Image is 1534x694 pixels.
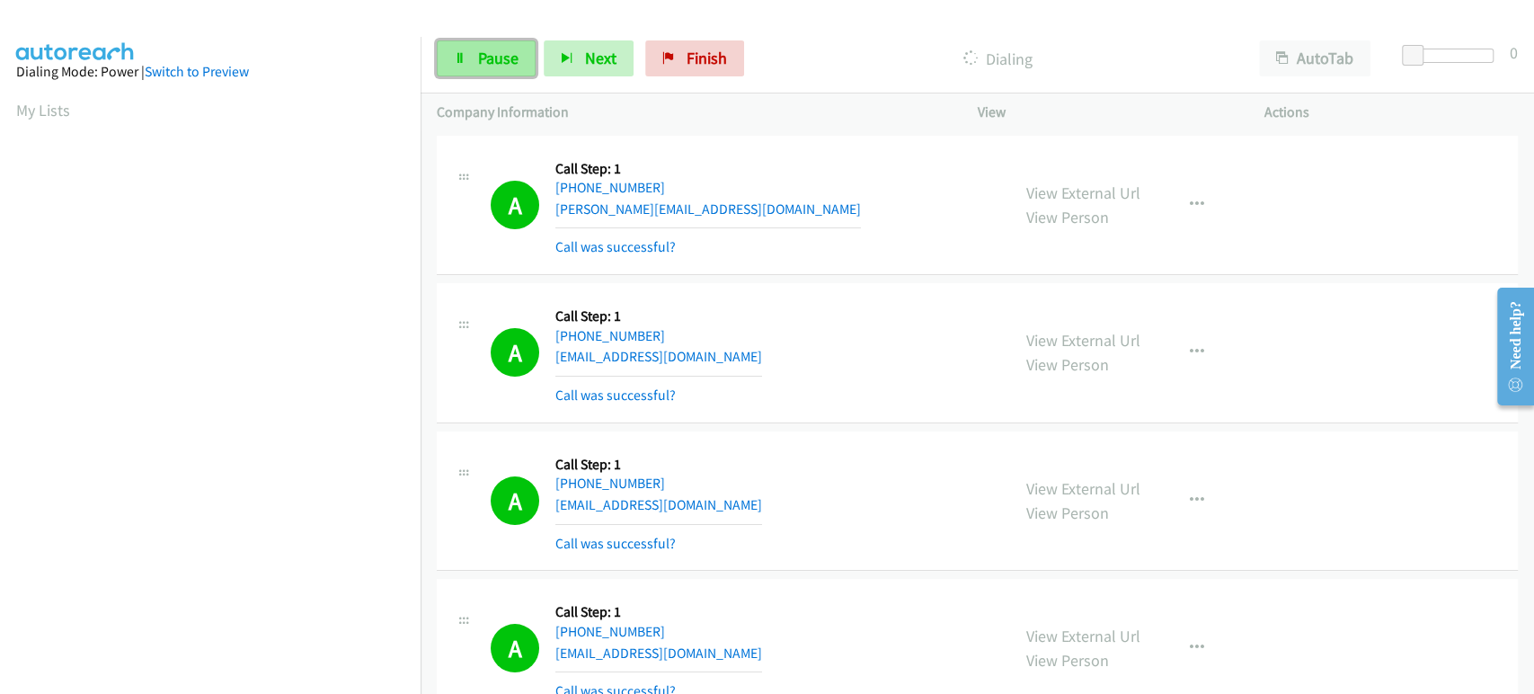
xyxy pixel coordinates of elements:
a: View External Url [1026,330,1140,351]
p: View [978,102,1232,123]
a: [EMAIL_ADDRESS][DOMAIN_NAME] [555,496,762,513]
a: Finish [645,40,744,76]
div: Dialing Mode: Power | [16,61,404,83]
a: Call was successful? [555,238,676,255]
a: View Person [1026,354,1109,375]
h5: Call Step: 1 [555,160,861,178]
a: [PHONE_NUMBER] [555,475,665,492]
iframe: Resource Center [1483,275,1534,418]
span: Finish [687,48,727,68]
span: Next [585,48,616,68]
a: [PERSON_NAME][EMAIL_ADDRESS][DOMAIN_NAME] [555,200,861,218]
div: 0 [1510,40,1518,65]
h5: Call Step: 1 [555,603,762,621]
h1: A [491,624,539,672]
a: Call was successful? [555,535,676,552]
a: View External Url [1026,626,1140,646]
a: Pause [437,40,536,76]
h5: Call Step: 1 [555,456,762,474]
p: Actions [1264,102,1518,123]
a: [PHONE_NUMBER] [555,179,665,196]
p: Company Information [437,102,945,123]
span: Pause [478,48,519,68]
a: View Person [1026,650,1109,671]
a: View External Url [1026,182,1140,203]
a: View External Url [1026,478,1140,499]
a: View Person [1026,503,1109,523]
button: AutoTab [1259,40,1370,76]
h5: Call Step: 1 [555,307,762,325]
a: [PHONE_NUMBER] [555,327,665,344]
p: Dialing [768,47,1227,71]
h1: A [491,328,539,377]
h1: A [491,181,539,229]
a: [EMAIL_ADDRESS][DOMAIN_NAME] [555,348,762,365]
a: [PHONE_NUMBER] [555,623,665,640]
h1: A [491,476,539,525]
div: Delay between calls (in seconds) [1411,49,1494,63]
a: View Person [1026,207,1109,227]
button: Next [544,40,634,76]
a: My Lists [16,100,70,120]
a: Call was successful? [555,387,676,404]
a: [EMAIL_ADDRESS][DOMAIN_NAME] [555,645,762,662]
a: Switch to Preview [145,63,249,80]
